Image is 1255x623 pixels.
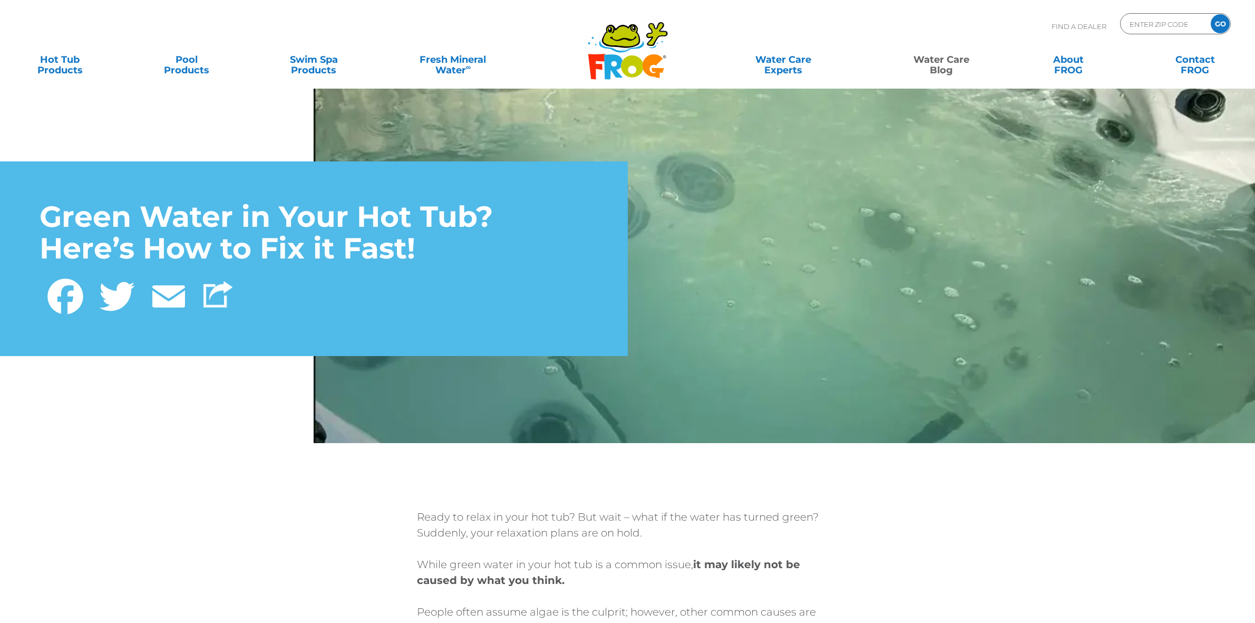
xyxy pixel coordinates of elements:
[391,49,514,70] a: Fresh MineralWater∞
[143,273,194,317] a: Email
[1019,49,1117,70] a: AboutFROG
[417,557,839,588] p: While green water in your hot tub is a common issue,
[203,281,232,308] img: Share
[40,273,91,317] a: Facebook
[703,49,863,70] a: Water CareExperts
[1211,14,1230,33] input: GO
[265,49,363,70] a: Swim SpaProducts
[40,201,588,265] h1: Green Water in Your Hot Tub? Here’s How to Fix it Fast!
[138,49,236,70] a: PoolProducts
[11,49,109,70] a: Hot TubProducts
[417,509,839,541] p: Ready to relax in your hot tub? But wait – what if the water has turned green? Suddenly, your rel...
[892,49,990,70] a: Water CareBlog
[1052,13,1106,40] p: Find A Dealer
[466,63,471,71] sup: ∞
[1128,16,1200,32] input: Zip Code Form
[1146,49,1244,70] a: ContactFROG
[91,273,143,317] a: Twitter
